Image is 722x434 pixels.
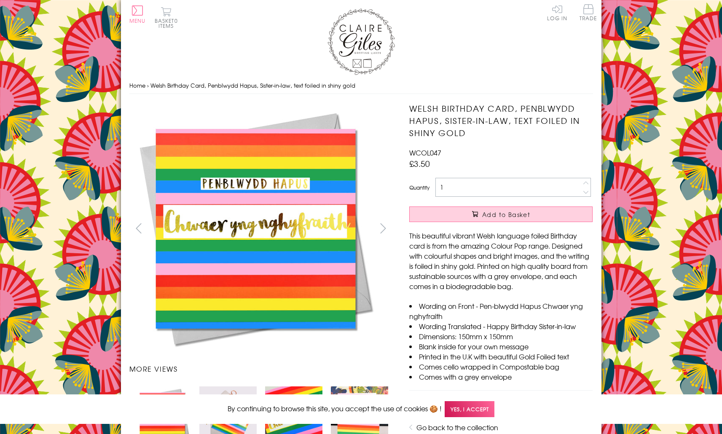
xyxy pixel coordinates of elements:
li: Wording on Front - Pen-blwydd Hapus Chwaer yng nghyfraith [409,301,593,321]
button: prev [129,219,148,238]
li: Printed in the U.K with beautiful Gold Foiled text [409,351,593,362]
span: Menu [129,17,146,24]
li: Dimensions: 150mm x 150mm [409,331,593,341]
span: 0 items [158,17,178,29]
nav: breadcrumbs [129,77,593,94]
a: Home [129,81,145,89]
img: Claire Giles Greetings Cards [327,8,395,75]
button: Basket0 items [155,7,178,28]
label: Quantity [409,184,429,191]
img: Welsh Birthday Card, Penblwydd Hapus, Sister-in-law, text foiled in shiny gold [392,102,645,355]
span: Trade [580,4,597,21]
li: Blank inside for your own message [409,341,593,351]
button: Add to Basket [409,206,593,222]
img: Welsh Birthday Card, Penblwydd Hapus, Sister-in-law, text foiled in shiny gold [129,102,382,355]
span: › [147,81,149,89]
a: Trade [580,4,597,22]
li: Wording Translated - Happy Birthday Sister-in-law [409,321,593,331]
li: Comes with a grey envelope [409,372,593,382]
button: next [373,219,392,238]
a: Go back to the collection [416,422,498,432]
a: Log In [547,4,567,21]
h1: Welsh Birthday Card, Penblwydd Hapus, Sister-in-law, text foiled in shiny gold [409,102,593,139]
span: Yes, I accept [445,401,494,418]
span: WCOL047 [409,147,441,158]
span: Add to Basket [482,210,530,219]
span: Welsh Birthday Card, Penblwydd Hapus, Sister-in-law, text foiled in shiny gold [150,81,355,89]
span: £3.50 [409,158,430,169]
p: This beautiful vibrant Welsh language foiled Birthday card is from the amazing Colour Pop range. ... [409,230,593,291]
button: Menu [129,5,146,23]
h3: More views [129,364,393,374]
li: Comes cello wrapped in Compostable bag [409,362,593,372]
